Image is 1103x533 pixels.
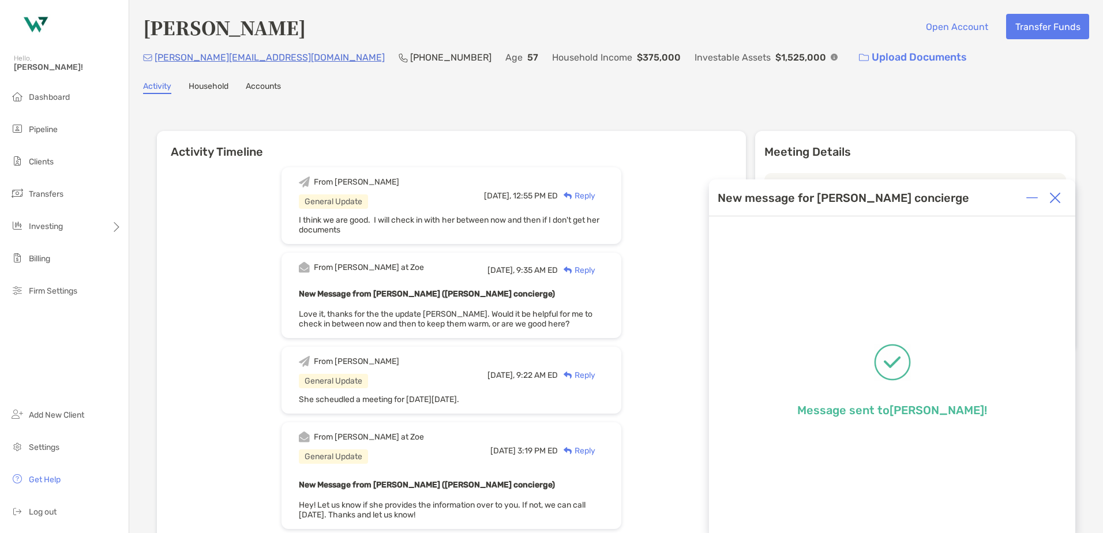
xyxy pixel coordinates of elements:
span: Clients [29,157,54,167]
p: $1,525,000 [775,50,826,65]
div: New message for [PERSON_NAME] concierge [718,191,969,205]
img: Phone Icon [399,53,408,62]
div: Reply [558,190,595,202]
img: billing icon [10,251,24,265]
img: firm-settings icon [10,283,24,297]
div: Reply [558,264,595,276]
span: Log out [29,507,57,517]
span: She scheudled a meeting for [DATE][DATE]. [299,395,459,404]
span: Hey! Let us know if she provides the information over to you. If not, we can call [DATE]. Thanks ... [299,500,586,520]
span: Get Help [29,475,61,485]
span: Firm Settings [29,286,77,296]
p: $375,000 [637,50,681,65]
img: Event icon [299,356,310,367]
span: 12:55 PM ED [513,191,558,201]
img: clients icon [10,154,24,168]
span: [DATE], [487,265,515,275]
img: get-help icon [10,472,24,486]
span: 9:22 AM ED [516,370,558,380]
p: Age [505,50,523,65]
span: [DATE] [490,446,516,456]
h6: Activity Timeline [157,131,746,159]
p: Message sent to [PERSON_NAME] ! [797,403,987,417]
img: Reply icon [564,266,572,274]
button: Transfer Funds [1006,14,1089,39]
img: Event icon [299,177,310,187]
div: General Update [299,194,368,209]
img: button icon [859,54,869,62]
span: 9:35 AM ED [516,265,558,275]
div: Reply [558,369,595,381]
a: Accounts [246,81,281,94]
img: Email Icon [143,54,152,61]
a: Upload Documents [851,45,974,70]
img: add_new_client icon [10,407,24,421]
span: Add New Client [29,410,84,420]
span: Investing [29,222,63,231]
span: [PERSON_NAME]! [14,62,122,72]
span: Love it, thanks for the the update [PERSON_NAME]. Would it be helpful for me to check in between ... [299,309,592,329]
div: Reply [558,445,595,457]
a: Household [189,81,228,94]
h4: [PERSON_NAME] [143,14,306,40]
img: transfers icon [10,186,24,200]
span: [DATE], [484,191,511,201]
div: General Update [299,374,368,388]
img: Expand or collapse [1026,192,1038,204]
img: logout icon [10,504,24,518]
p: Investable Assets [695,50,771,65]
img: Close [1049,192,1061,204]
span: Dashboard [29,92,70,102]
button: Open Account [917,14,997,39]
b: New Message from [PERSON_NAME] ([PERSON_NAME] concierge) [299,480,555,490]
img: Message successfully sent [874,344,911,381]
p: [PHONE_NUMBER] [410,50,492,65]
span: Pipeline [29,125,58,134]
span: Settings [29,442,59,452]
b: New Message from [PERSON_NAME] ([PERSON_NAME] concierge) [299,289,555,299]
img: Event icon [299,431,310,442]
img: Event icon [299,262,310,273]
img: settings icon [10,440,24,453]
span: 3:19 PM ED [517,446,558,456]
p: [PERSON_NAME][EMAIL_ADDRESS][DOMAIN_NAME] [155,50,385,65]
div: From [PERSON_NAME] at Zoe [314,262,424,272]
img: Reply icon [564,371,572,379]
img: investing icon [10,219,24,232]
div: From [PERSON_NAME] at Zoe [314,432,424,442]
img: Info Icon [831,54,838,61]
span: [DATE], [487,370,515,380]
span: Transfers [29,189,63,199]
p: Meeting Details [764,145,1066,159]
span: Billing [29,254,50,264]
p: 57 [527,50,538,65]
div: General Update [299,449,368,464]
img: Reply icon [564,192,572,200]
a: Activity [143,81,171,94]
img: dashboard icon [10,89,24,103]
p: Household Income [552,50,632,65]
img: Reply icon [564,447,572,455]
img: Zoe Logo [14,5,55,46]
div: From [PERSON_NAME] [314,356,399,366]
span: I think we are good. I will check in with her between now and then if I don't get her documents [299,215,599,235]
img: pipeline icon [10,122,24,136]
div: From [PERSON_NAME] [314,177,399,187]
